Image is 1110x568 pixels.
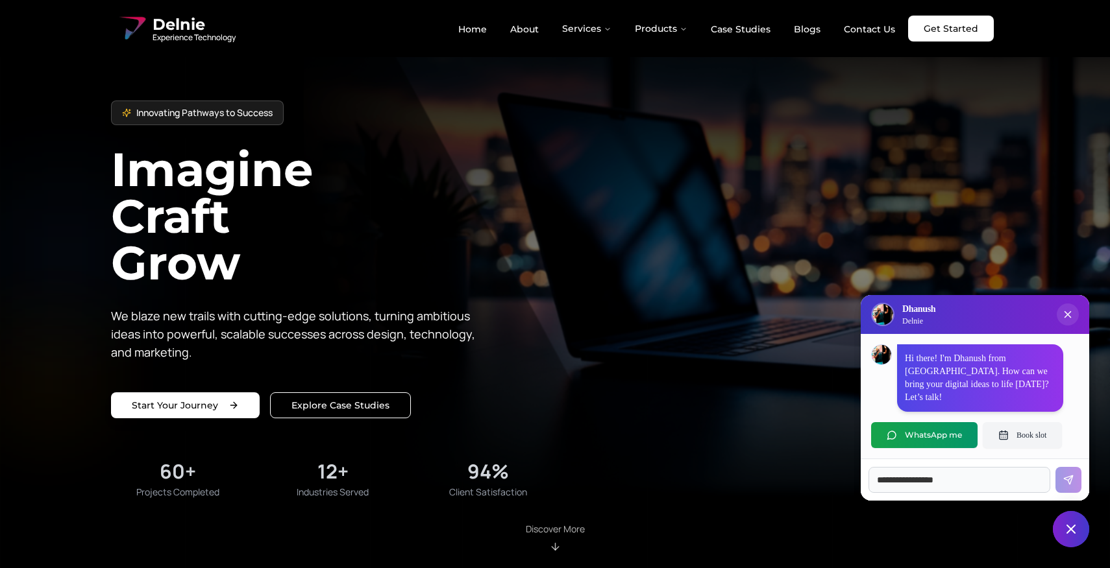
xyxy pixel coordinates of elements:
[270,392,411,418] a: Explore our solutions
[136,486,219,499] span: Projects Completed
[902,316,935,326] p: Delnie
[783,18,831,40] a: Blogs
[111,146,555,286] h1: Imagine Craft Grow
[160,460,196,483] div: 60+
[624,16,698,41] button: Products
[116,13,147,44] img: Delnie Logo
[153,14,236,35] span: Delnie
[1057,303,1079,325] button: Close chat popup
[136,106,273,119] span: Innovating Pathways to Success
[905,352,1055,404] p: Hi there! I'm Dhanush from [GEOGRAPHIC_DATA]. How can we bring your digital ideas to life [DATE]?...
[449,486,527,499] span: Client Satisfaction
[153,32,236,43] span: Experience Technology
[871,422,978,448] button: WhatsApp me
[111,392,260,418] a: Start your project with us
[872,345,891,364] img: Dhanush
[526,523,585,536] p: Discover More
[983,422,1062,448] button: Book slot
[116,13,236,44] a: Delnie Logo Full
[467,460,509,483] div: 94%
[526,523,585,552] div: Scroll to About section
[317,460,349,483] div: 12+
[448,16,906,41] nav: Main
[872,304,893,325] img: Delnie Logo
[833,18,906,40] a: Contact Us
[700,18,781,40] a: Case Studies
[902,303,935,316] h3: Dhanush
[500,18,549,40] a: About
[297,486,369,499] span: Industries Served
[552,16,622,41] button: Services
[1053,511,1089,547] button: Close chat
[448,18,497,40] a: Home
[111,307,485,361] p: We blaze new trails with cutting-edge solutions, turning ambitious ideas into powerful, scalable ...
[908,16,994,41] a: Get Started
